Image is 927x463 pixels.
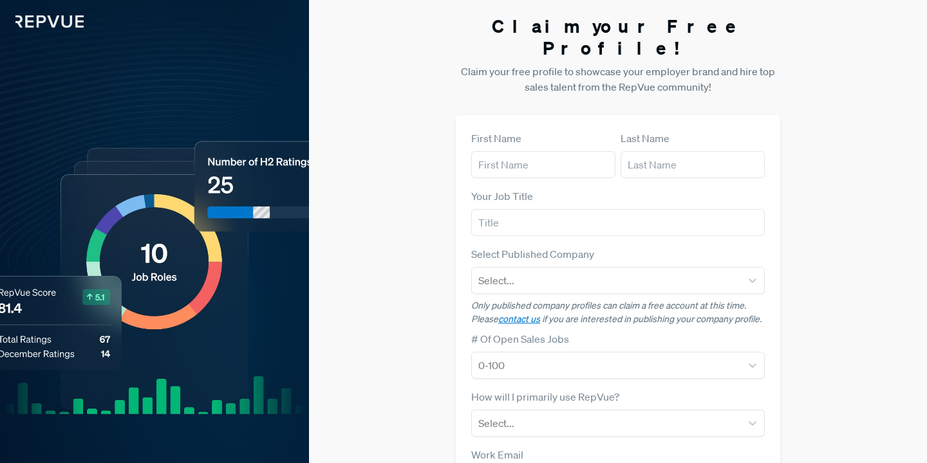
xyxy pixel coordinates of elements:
[498,313,540,325] a: contact us
[621,151,765,178] input: Last Name
[471,188,533,204] label: Your Job Title
[456,64,780,95] p: Claim your free profile to showcase your employer brand and hire top sales talent from the RepVue...
[456,15,780,59] h3: Claim your Free Profile!
[471,131,521,146] label: First Name
[471,246,594,262] label: Select Published Company
[471,299,765,326] p: Only published company profiles can claim a free account at this time. Please if you are interest...
[471,151,615,178] input: First Name
[471,447,523,462] label: Work Email
[471,331,569,347] label: # Of Open Sales Jobs
[471,209,765,236] input: Title
[471,389,619,404] label: How will I primarily use RepVue?
[621,131,669,146] label: Last Name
